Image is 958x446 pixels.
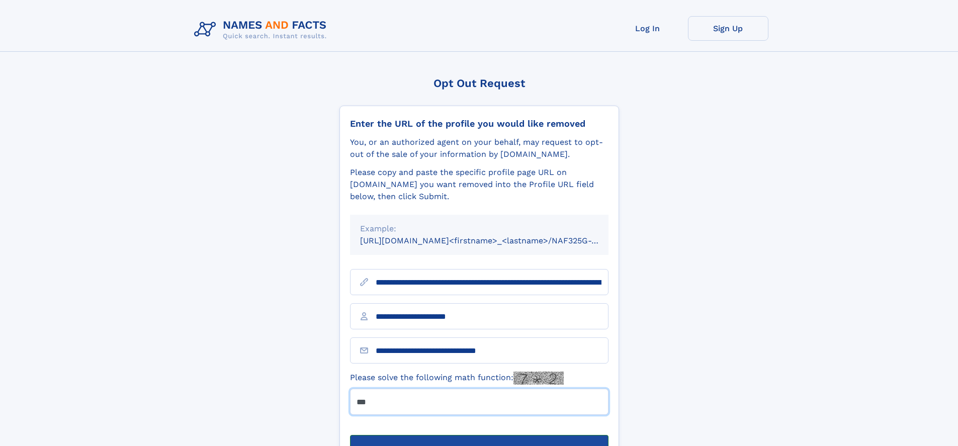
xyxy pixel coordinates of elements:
a: Log In [607,16,688,41]
img: Logo Names and Facts [190,16,335,43]
small: [URL][DOMAIN_NAME]<firstname>_<lastname>/NAF325G-xxxxxxxx [360,236,628,245]
label: Please solve the following math function: [350,372,564,385]
a: Sign Up [688,16,768,41]
div: Please copy and paste the specific profile page URL on [DOMAIN_NAME] you want removed into the Pr... [350,166,608,203]
div: Opt Out Request [339,77,619,90]
div: Example: [360,223,598,235]
div: You, or an authorized agent on your behalf, may request to opt-out of the sale of your informatio... [350,136,608,160]
div: Enter the URL of the profile you would like removed [350,118,608,129]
